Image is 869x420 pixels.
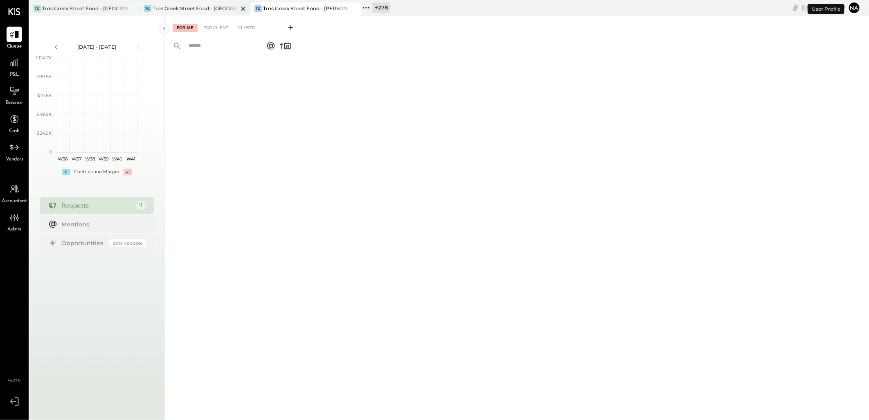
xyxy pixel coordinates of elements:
text: $99.8K [36,74,52,79]
text: W38 [85,156,95,162]
text: W36 [58,156,68,162]
div: Mentions [62,220,142,228]
div: Contribution Margin [74,169,119,175]
div: TG [144,5,151,12]
div: Tros Greek Street Food - [GEOGRAPHIC_DATA] [153,5,238,12]
div: For Client [199,24,232,32]
a: Admin [0,210,28,233]
text: $74.8K [37,93,52,98]
div: + [62,169,70,175]
text: W37 [72,156,81,162]
span: Balance [6,99,23,107]
span: Admin [7,226,21,233]
div: TG [34,5,41,12]
a: Accountant [0,181,28,205]
text: W39 [99,156,109,162]
text: $49.9K [36,111,52,117]
text: W40 [112,156,122,162]
div: TG [254,5,262,12]
span: P&L [10,71,19,79]
div: [DATE] [802,4,846,11]
span: Vendors [6,156,23,163]
div: 11 [136,201,146,210]
span: Queue [7,43,22,50]
div: copy link [792,3,800,12]
text: $124.7K [36,55,52,61]
div: Tros Greek Street Food - [GEOGRAPHIC_DATA] [42,5,128,12]
span: Cash [9,128,20,135]
a: Balance [0,83,28,107]
div: For Me [173,24,198,32]
div: Tros Greek Street Food - [PERSON_NAME] [263,5,349,12]
a: Vendors [0,140,28,163]
text: W41 [126,156,135,162]
span: Accountant [2,198,27,205]
a: P&L [0,55,28,79]
div: [DATE] - [DATE] [62,43,132,50]
text: $24.9K [37,130,52,136]
a: Queue [0,27,28,50]
text: 0 [49,149,52,155]
div: User Profile [808,4,844,14]
div: Opportunities [62,239,105,247]
div: Requests [62,201,132,210]
div: + 278 [372,2,390,13]
div: - [124,169,132,175]
button: Na [848,1,861,14]
a: Cash [0,111,28,135]
div: Closed [234,24,259,32]
div: Coming Soon [109,239,146,247]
